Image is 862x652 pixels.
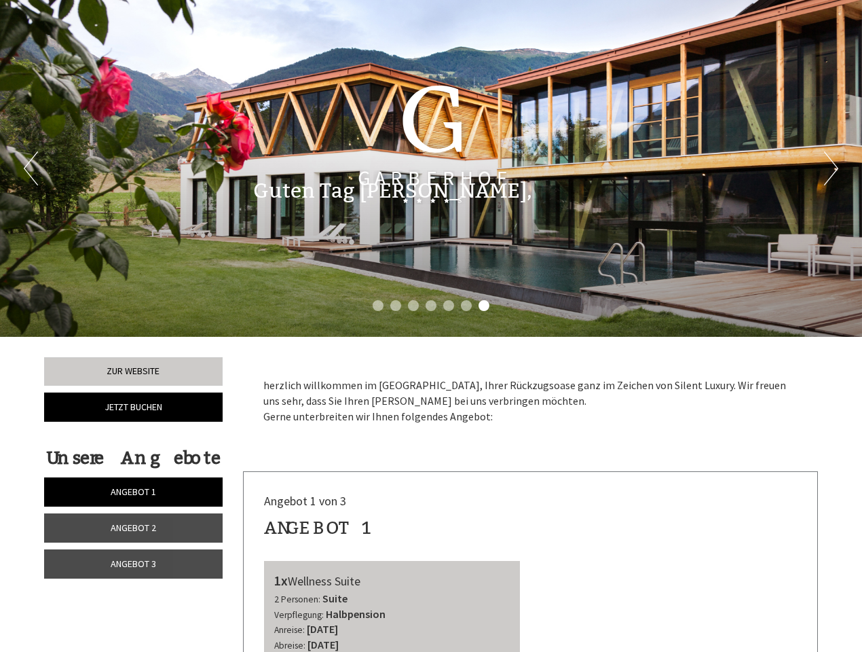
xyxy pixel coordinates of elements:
small: Verpflegung: [274,609,324,621]
div: Angebot 1 [264,515,373,541]
b: 1x [274,572,288,589]
button: Previous [24,151,38,185]
b: [DATE] [307,622,338,636]
span: Angebot 1 [111,486,156,498]
h1: Guten Tag [PERSON_NAME], [253,180,532,202]
span: Angebot 2 [111,522,156,534]
div: Unsere Angebote [44,446,223,471]
b: [DATE] [307,638,339,651]
a: Jetzt buchen [44,393,223,422]
small: Anreise: [274,624,305,636]
div: Wellness Suite [274,571,510,591]
small: 2 Personen: [274,594,320,605]
button: Next [824,151,838,185]
span: Angebot 1 von 3 [264,493,346,509]
span: Angebot 3 [111,558,156,570]
small: Abreise: [274,640,305,651]
a: Zur Website [44,357,223,386]
b: Suite [322,592,348,605]
p: herzlich willkommen im [GEOGRAPHIC_DATA], Ihrer Rückzugsoase ganz im Zeichen von Silent Luxury. W... [263,378,798,424]
b: Halbpension [326,607,386,621]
